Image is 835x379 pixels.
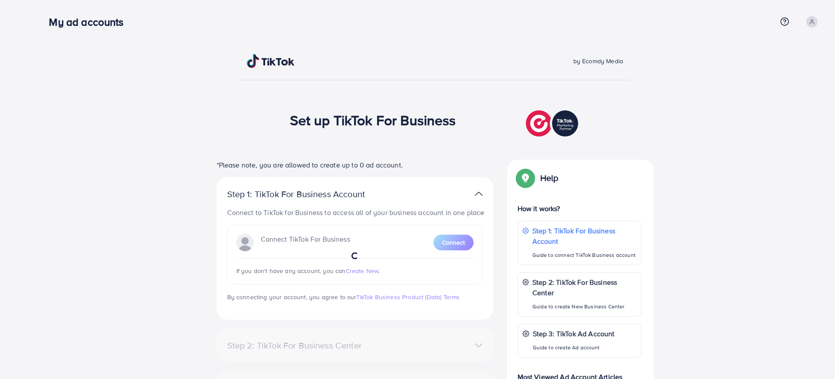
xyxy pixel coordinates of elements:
[526,108,580,139] img: TikTok partner
[573,57,623,65] span: by Ecomdy Media
[227,189,393,199] p: Step 1: TikTok For Business Account
[518,170,533,186] img: Popup guide
[533,342,615,353] p: Guide to create Ad account
[540,173,559,183] p: Help
[49,16,130,28] h3: My ad accounts
[518,203,641,214] p: How it works?
[247,54,295,68] img: TikTok
[217,160,493,170] p: *Please note, you are allowed to create up to 0 ad account.
[475,188,483,200] img: TikTok partner
[532,250,637,260] p: Guide to connect TikTok Business account
[532,301,637,312] p: Guide to create New Business Center
[532,277,637,298] p: Step 2: TikTok For Business Center
[532,225,637,246] p: Step 1: TikTok For Business Account
[533,328,615,339] p: Step 3: TikTok Ad Account
[290,112,456,128] h1: Set up TikTok For Business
